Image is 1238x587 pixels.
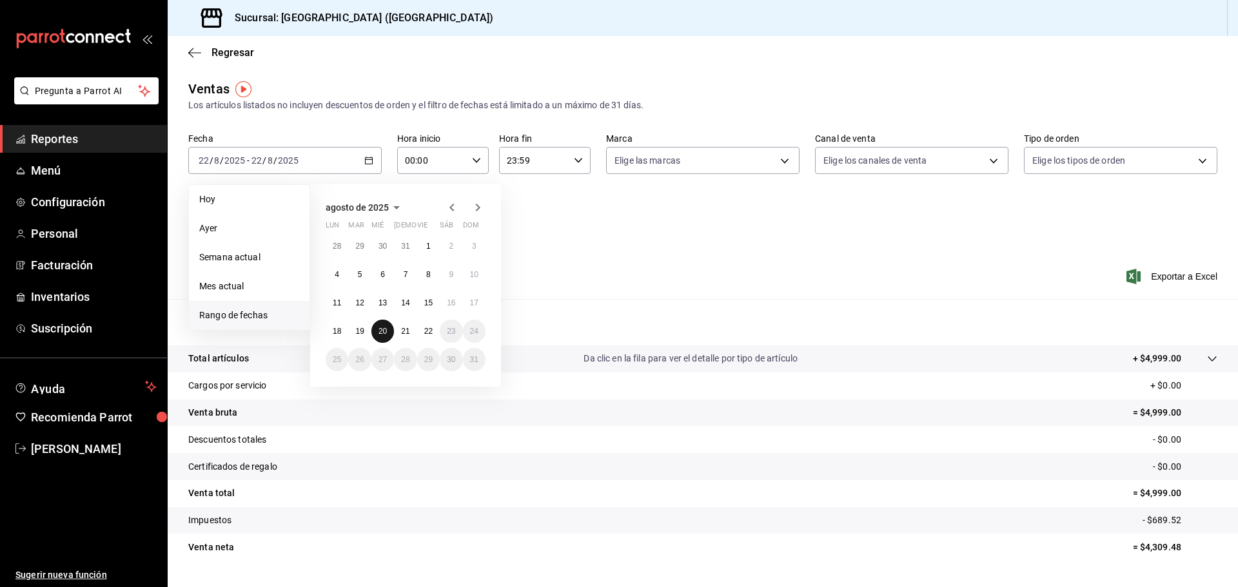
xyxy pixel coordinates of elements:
[447,327,455,336] abbr: 23 de agosto de 2025
[401,242,409,251] abbr: 31 de julio de 2025
[326,235,348,258] button: 28 de julio de 2025
[371,320,394,343] button: 20 de agosto de 2025
[326,263,348,286] button: 4 de agosto de 2025
[401,298,409,307] abbr: 14 de agosto de 2025
[9,93,159,107] a: Pregunta a Parrot AI
[463,221,479,235] abbr: domingo
[401,355,409,364] abbr: 28 de agosto de 2025
[31,162,157,179] span: Menú
[188,486,235,500] p: Venta total
[380,270,385,279] abbr: 6 de agosto de 2025
[371,263,394,286] button: 6 de agosto de 2025
[417,320,440,343] button: 22 de agosto de 2025
[606,134,800,143] label: Marca
[188,541,234,554] p: Venta neta
[31,193,157,211] span: Configuración
[417,263,440,286] button: 8 de agosto de 2025
[397,134,489,143] label: Hora inicio
[199,309,299,322] span: Rango de fechas
[440,320,462,343] button: 23 de agosto de 2025
[15,568,157,582] span: Sugerir nueva función
[247,155,250,166] span: -
[394,320,417,343] button: 21 de agosto de 2025
[199,251,299,264] span: Semana actual
[371,291,394,314] button: 13 de agosto de 2025
[449,242,453,251] abbr: 2 de agosto de 2025
[1143,514,1217,527] p: - $689.52
[823,154,927,167] span: Elige los canales de venta
[424,327,433,336] abbr: 22 de agosto de 2025
[326,200,404,215] button: agosto de 2025
[463,348,486,371] button: 31 de agosto de 2025
[378,355,387,364] abbr: 27 de agosto de 2025
[188,314,1217,330] p: Resumen
[449,270,453,279] abbr: 9 de agosto de 2025
[335,270,339,279] abbr: 4 de agosto de 2025
[199,222,299,235] span: Ayer
[378,242,387,251] abbr: 30 de julio de 2025
[614,154,680,167] span: Elige las marcas
[463,263,486,286] button: 10 de agosto de 2025
[378,327,387,336] abbr: 20 de agosto de 2025
[470,270,478,279] abbr: 10 de agosto de 2025
[1153,460,1217,474] p: - $0.00
[440,291,462,314] button: 16 de agosto de 2025
[1133,541,1217,554] p: = $4,309.48
[31,440,157,457] span: [PERSON_NAME]
[355,298,364,307] abbr: 12 de agosto de 2025
[404,270,408,279] abbr: 7 de agosto de 2025
[394,235,417,258] button: 31 de julio de 2025
[333,298,341,307] abbr: 11 de agosto de 2025
[1129,269,1217,284] button: Exportar a Excel
[326,221,339,235] abbr: lunes
[440,348,462,371] button: 30 de agosto de 2025
[35,84,139,98] span: Pregunta a Parrot AI
[348,291,371,314] button: 12 de agosto de 2025
[1032,154,1125,167] span: Elige los tipos de orden
[348,320,371,343] button: 19 de agosto de 2025
[1150,379,1217,392] p: + $0.00
[371,221,384,235] abbr: miércoles
[199,193,299,206] span: Hoy
[584,352,798,365] p: Da clic en la fila para ver el detalle por tipo de artículo
[251,155,262,166] input: --
[470,298,478,307] abbr: 17 de agosto de 2025
[210,155,213,166] span: /
[31,320,157,337] span: Suscripción
[188,406,237,419] p: Venta bruta
[188,99,1217,112] div: Los artículos listados no incluyen descuentos de orden y el filtro de fechas está limitado a un m...
[220,155,224,166] span: /
[267,155,273,166] input: --
[470,355,478,364] abbr: 31 de agosto de 2025
[424,298,433,307] abbr: 15 de agosto de 2025
[358,270,362,279] abbr: 5 de agosto de 2025
[447,298,455,307] abbr: 16 de agosto de 2025
[417,221,427,235] abbr: viernes
[198,155,210,166] input: --
[426,270,431,279] abbr: 8 de agosto de 2025
[472,242,477,251] abbr: 3 de agosto de 2025
[394,291,417,314] button: 14 de agosto de 2025
[31,225,157,242] span: Personal
[277,155,299,166] input: ----
[417,291,440,314] button: 15 de agosto de 2025
[142,34,152,44] button: open_drawer_menu
[333,242,341,251] abbr: 28 de julio de 2025
[355,355,364,364] abbr: 26 de agosto de 2025
[235,81,251,97] img: Tooltip marker
[326,202,389,213] span: agosto de 2025
[224,155,246,166] input: ----
[188,79,230,99] div: Ventas
[394,263,417,286] button: 7 de agosto de 2025
[447,355,455,364] abbr: 30 de agosto de 2025
[326,348,348,371] button: 25 de agosto de 2025
[371,235,394,258] button: 30 de julio de 2025
[463,320,486,343] button: 24 de agosto de 2025
[394,348,417,371] button: 28 de agosto de 2025
[31,379,140,394] span: Ayuda
[371,348,394,371] button: 27 de agosto de 2025
[326,320,348,343] button: 18 de agosto de 2025
[199,280,299,293] span: Mes actual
